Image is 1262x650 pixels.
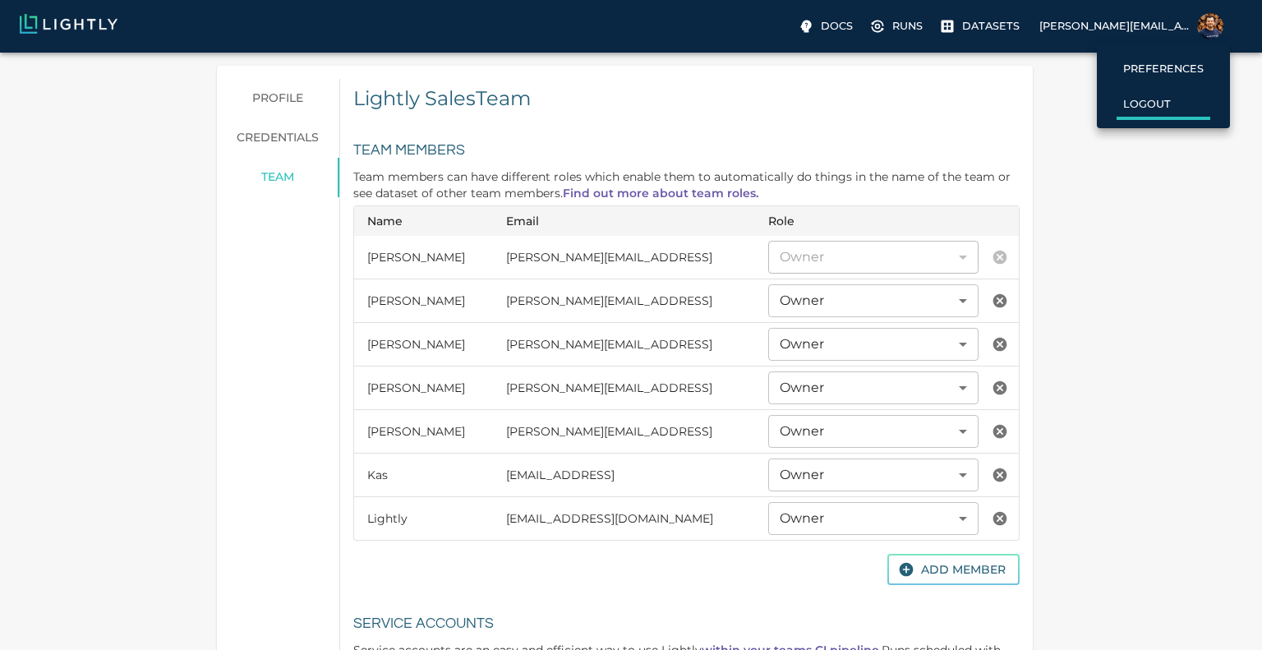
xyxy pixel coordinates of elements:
[1117,91,1177,120] label: Logout
[1123,96,1171,112] p: Logout
[1117,56,1210,81] label: Preferences
[1117,91,1210,120] a: Logout
[1123,61,1204,76] p: Preferences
